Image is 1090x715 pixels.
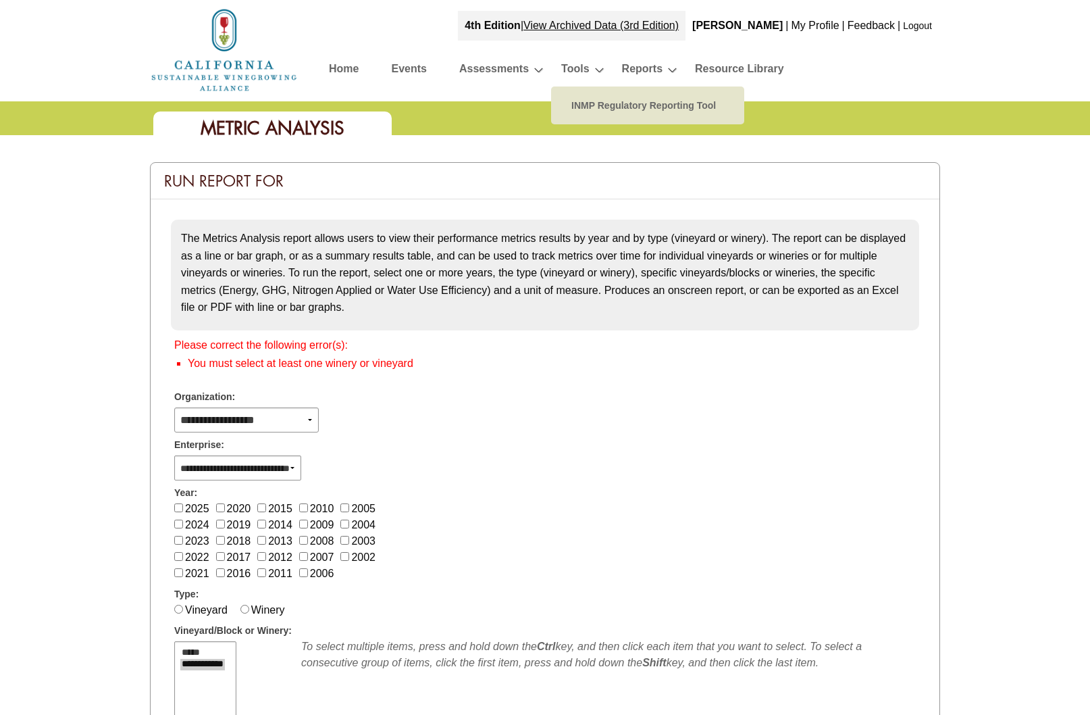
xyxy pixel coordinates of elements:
[351,519,375,531] label: 2004
[310,568,334,579] label: 2006
[784,11,789,41] div: |
[301,639,916,671] div: To select multiple items, press and hold down the key, and then click each item that you want to ...
[896,11,902,41] div: |
[174,587,199,601] span: Type:
[174,624,292,638] span: Vineyard/Block or Winery:
[268,503,292,514] label: 2015
[695,59,784,83] a: Resource Library
[565,93,731,118] a: INMP Regulatory Reporting Tool
[185,568,209,579] label: 2021
[268,568,292,579] label: 2011
[351,551,375,563] label: 2002
[622,59,663,83] a: Reports
[561,59,589,83] a: Tools
[174,390,235,404] span: Organization:
[458,11,685,41] div: |
[185,519,209,531] label: 2024
[692,20,783,31] b: [PERSON_NAME]
[174,486,197,500] span: Year:
[791,20,839,31] a: My Profile
[181,230,909,316] p: The Metrics Analysis report allows users to view their performance metrics results by year and by...
[188,353,916,374] li: You must select at least one winery or vineyard
[459,59,529,83] a: Assessments
[848,20,895,31] a: Feedback
[150,43,299,55] a: Home
[351,503,375,514] label: 2005
[227,535,251,547] label: 2018
[227,551,251,563] label: 2017
[185,535,209,547] label: 2023
[523,20,679,31] a: View Archived Data (3rd Edition)
[310,535,334,547] label: 2008
[537,641,556,652] b: Ctrl
[903,20,932,31] a: Logout
[174,438,224,452] span: Enterprise:
[150,7,299,93] img: logo_cswa2x.png
[185,503,209,514] label: 2025
[351,535,375,547] label: 2003
[185,551,209,563] label: 2022
[185,604,228,616] label: Vineyard
[841,11,846,41] div: |
[174,337,916,374] div: Please correct the following error(s):
[642,657,667,668] b: Shift
[329,59,359,83] a: Home
[151,163,939,199] div: Run Report For
[310,551,334,563] label: 2007
[227,568,251,579] label: 2016
[391,59,426,83] a: Events
[310,519,334,531] label: 2009
[465,20,521,31] strong: 4th Edition
[227,503,251,514] label: 2020
[251,604,285,616] label: Winery
[201,116,344,140] span: Metric Analysis
[268,551,292,563] label: 2012
[268,519,292,531] label: 2014
[310,503,334,514] label: 2010
[268,535,292,547] label: 2013
[227,519,251,531] label: 2019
